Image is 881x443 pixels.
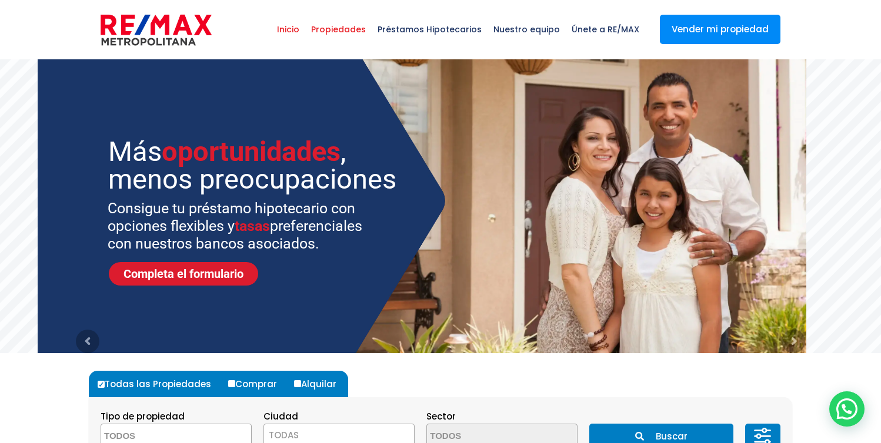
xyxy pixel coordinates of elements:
span: Tipo de propiedad [101,410,185,422]
label: Todas las Propiedades [95,371,223,397]
input: Alquilar [294,380,301,387]
span: Ciudad [263,410,298,422]
span: Nuestro equipo [488,12,566,47]
label: Comprar [225,371,289,397]
span: Sector [426,410,456,422]
input: Todas las Propiedades [98,381,105,388]
input: Comprar [228,380,235,387]
span: Préstamos Hipotecarios [372,12,488,47]
span: Inicio [271,12,305,47]
label: Alquilar [291,371,348,397]
img: remax-metropolitana-logo [101,12,212,48]
span: Propiedades [305,12,372,47]
span: oportunidades [162,135,341,167]
span: tasas [235,217,270,234]
a: Vender mi propiedad [660,15,780,44]
sr7-txt: Consigue tu préstamo hipotecario con opciones flexibles y preferenciales con nuestros bancos asoc... [108,200,378,253]
span: TODAS [269,429,299,441]
sr7-txt: Más , menos preocupaciones [108,137,401,193]
span: Únete a RE/MAX [566,12,645,47]
a: Completa el formulario [109,262,258,286]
